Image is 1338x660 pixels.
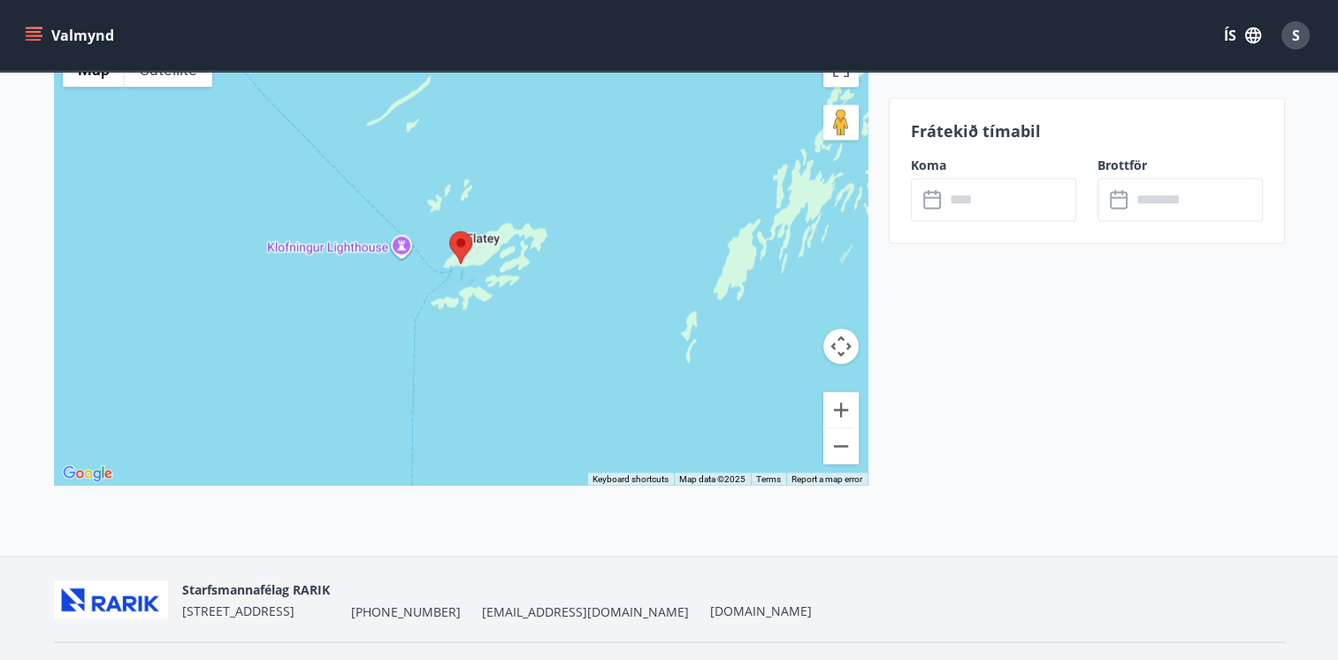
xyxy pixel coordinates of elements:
button: Keyboard shortcuts [593,472,669,485]
a: Open this area in Google Maps (opens a new window) [58,462,117,485]
button: Zoom in [823,392,859,427]
button: Map camera controls [823,328,859,364]
img: ZmrgJ79bX6zJLXUGuSjrUVyxXxBt3QcBuEz7Nz1t.png [54,580,168,618]
span: [EMAIL_ADDRESS][DOMAIN_NAME] [482,602,689,620]
button: S [1274,14,1317,57]
img: Google [58,462,117,485]
label: Brottför [1097,157,1263,174]
span: Starfsmannafélag RARIK [182,580,330,597]
span: [PHONE_NUMBER] [351,602,461,620]
span: Map data ©2025 [679,473,745,483]
span: [STREET_ADDRESS] [182,602,294,618]
button: menu [21,19,121,51]
button: Zoom out [823,428,859,464]
a: Report a map error [791,473,862,483]
p: Frátekið tímabil [911,119,1263,142]
button: ÍS [1214,19,1271,51]
span: S [1292,26,1300,45]
a: [DOMAIN_NAME] [710,602,812,618]
label: Koma [911,157,1076,174]
a: Terms [756,473,781,483]
button: Drag Pegman onto the map to open Street View [823,104,859,140]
